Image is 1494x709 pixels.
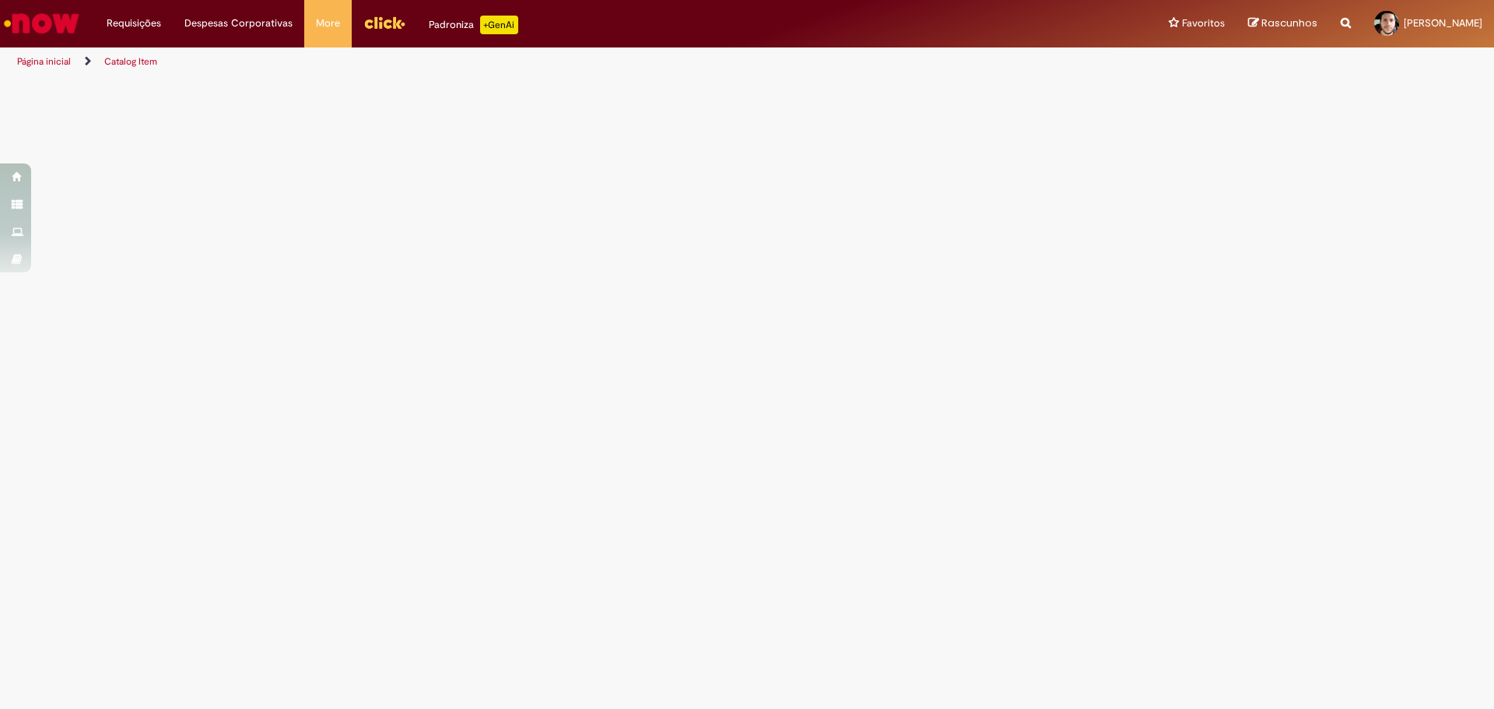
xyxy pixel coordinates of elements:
a: Rascunhos [1248,16,1317,31]
a: Página inicial [17,55,71,68]
img: click_logo_yellow_360x200.png [363,11,405,34]
span: Rascunhos [1261,16,1317,30]
span: Favoritos [1182,16,1225,31]
a: Catalog Item [104,55,157,68]
p: +GenAi [480,16,518,34]
span: Despesas Corporativas [184,16,293,31]
img: ServiceNow [2,8,82,39]
span: [PERSON_NAME] [1404,16,1482,30]
span: More [316,16,340,31]
div: Padroniza [429,16,518,34]
span: Requisições [107,16,161,31]
ul: Trilhas de página [12,47,984,76]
